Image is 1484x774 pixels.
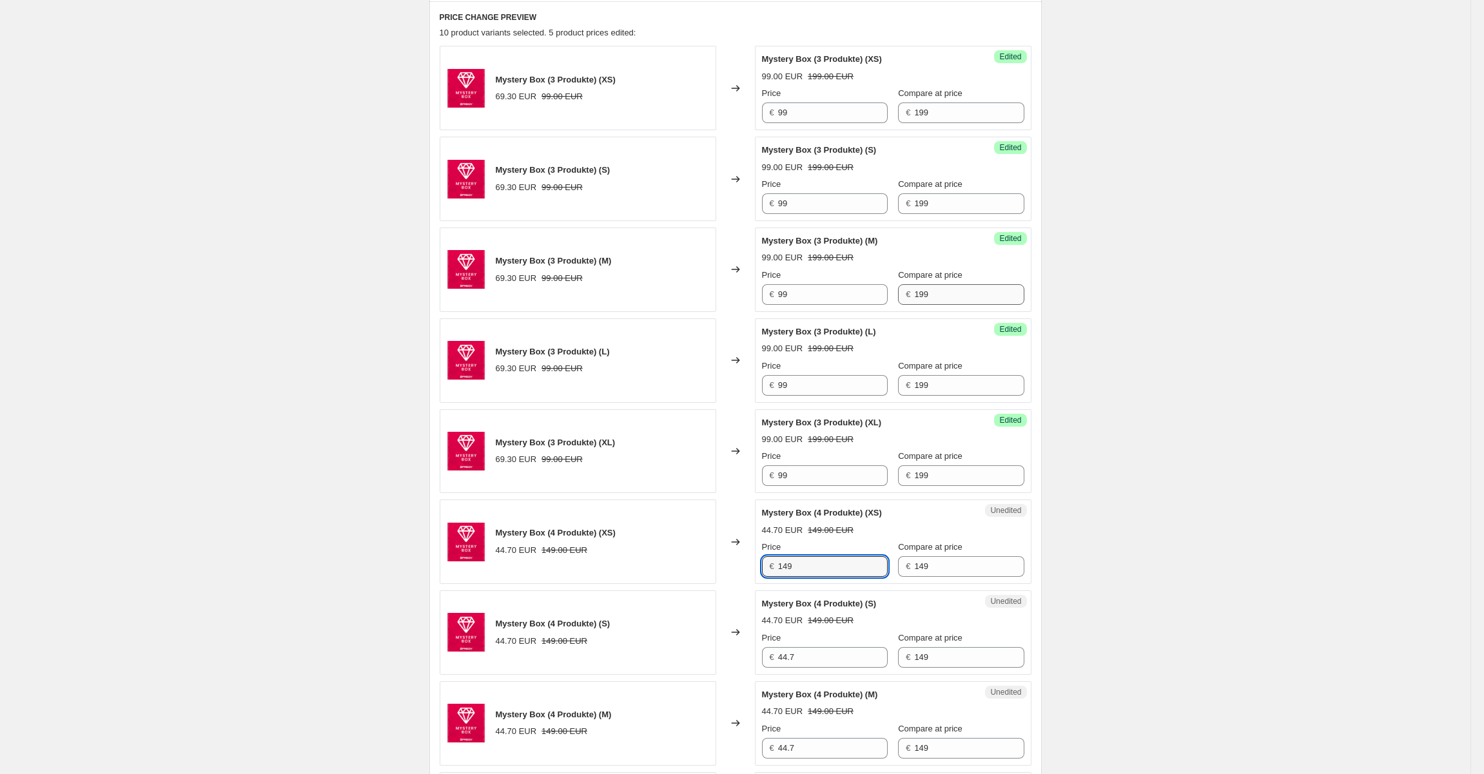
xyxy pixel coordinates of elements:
strike: 149.00 EUR [542,544,587,557]
span: Mystery Box (3 Produkte) (XL) [762,418,882,427]
img: 4197_80x.jpg [447,613,485,652]
img: 4196_80x.jpg [447,160,485,198]
img: 4196_80x.jpg [447,69,485,108]
span: Mystery Box (3 Produkte) (XS) [762,54,882,64]
span: Price [762,542,781,552]
span: Compare at price [898,270,962,280]
span: € [906,743,910,753]
span: Mystery Box (3 Produkte) (M) [762,236,878,246]
span: Unedited [990,687,1021,697]
strike: 99.00 EUR [542,272,583,285]
span: € [770,652,774,662]
strike: 199.00 EUR [808,70,854,83]
img: 4197_80x.jpg [447,523,485,561]
strike: 149.00 EUR [808,705,854,718]
strike: 199.00 EUR [808,433,854,446]
strike: 99.00 EUR [542,181,583,194]
span: Mystery Box (4 Produkte) (XS) [496,528,616,537]
span: Compare at price [898,179,962,189]
div: 99.00 EUR [762,251,803,264]
span: Compare at price [898,88,962,98]
div: 69.30 EUR [496,90,537,103]
span: Compare at price [898,633,962,643]
span: Mystery Box (4 Produkte) (M) [762,690,878,699]
span: € [906,380,910,390]
div: 44.70 EUR [496,544,537,557]
span: Mystery Box (4 Produkte) (S) [496,619,610,628]
span: Unedited [990,596,1021,606]
h6: PRICE CHANGE PREVIEW [440,12,1031,23]
span: Mystery Box (3 Produkte) (S) [762,145,877,155]
span: Compare at price [898,542,962,552]
span: Price [762,270,781,280]
div: 44.70 EUR [496,725,537,738]
img: 4196_80x.jpg [447,432,485,470]
span: Unedited [990,505,1021,516]
span: € [770,380,774,390]
strike: 99.00 EUR [542,362,583,375]
span: Compare at price [898,361,962,371]
strike: 199.00 EUR [808,251,854,264]
span: Edited [999,324,1021,334]
strike: 149.00 EUR [808,524,854,537]
strike: 99.00 EUR [542,90,583,103]
img: 4197_80x.jpg [447,704,485,742]
strike: 199.00 EUR [808,342,854,355]
span: Edited [999,415,1021,425]
span: € [906,198,910,208]
span: Mystery Box (3 Produkte) (L) [496,347,610,356]
span: Compare at price [898,451,962,461]
span: € [770,743,774,753]
div: 69.30 EUR [496,453,537,466]
div: 44.70 EUR [496,635,537,648]
span: Edited [999,233,1021,244]
strike: 199.00 EUR [808,161,854,174]
span: € [906,470,910,480]
div: 99.00 EUR [762,433,803,446]
strike: 149.00 EUR [808,614,854,627]
span: Mystery Box (4 Produkte) (M) [496,710,612,719]
strike: 149.00 EUR [542,635,587,648]
div: 99.00 EUR [762,342,803,355]
span: € [770,198,774,208]
span: € [770,470,774,480]
div: 44.70 EUR [762,524,803,537]
img: 4196_80x.jpg [447,250,485,289]
span: Edited [999,142,1021,153]
span: 10 product variants selected. 5 product prices edited: [440,28,636,37]
div: 99.00 EUR [762,70,803,83]
span: € [770,108,774,117]
span: Mystery Box (3 Produkte) (XS) [496,75,616,84]
img: 4196_80x.jpg [447,341,485,380]
span: € [906,289,910,299]
div: 44.70 EUR [762,705,803,718]
div: 69.30 EUR [496,272,537,285]
span: € [770,289,774,299]
div: 44.70 EUR [762,614,803,627]
span: Price [762,633,781,643]
span: Price [762,724,781,733]
div: 99.00 EUR [762,161,803,174]
span: Mystery Box (3 Produkte) (L) [762,327,876,336]
span: Mystery Box (4 Produkte) (S) [762,599,877,608]
span: Price [762,361,781,371]
span: € [906,108,910,117]
span: Mystery Box (3 Produkte) (XL) [496,438,616,447]
span: Compare at price [898,724,962,733]
span: € [906,561,910,571]
strike: 149.00 EUR [542,725,587,738]
span: Mystery Box (3 Produkte) (S) [496,165,610,175]
span: Edited [999,52,1021,62]
span: Mystery Box (4 Produkte) (XS) [762,508,882,518]
span: € [906,652,910,662]
strike: 99.00 EUR [542,453,583,466]
div: 69.30 EUR [496,362,537,375]
span: Price [762,451,781,461]
span: Price [762,179,781,189]
span: Mystery Box (3 Produkte) (M) [496,256,612,266]
span: € [770,561,774,571]
span: Price [762,88,781,98]
div: 69.30 EUR [496,181,537,194]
